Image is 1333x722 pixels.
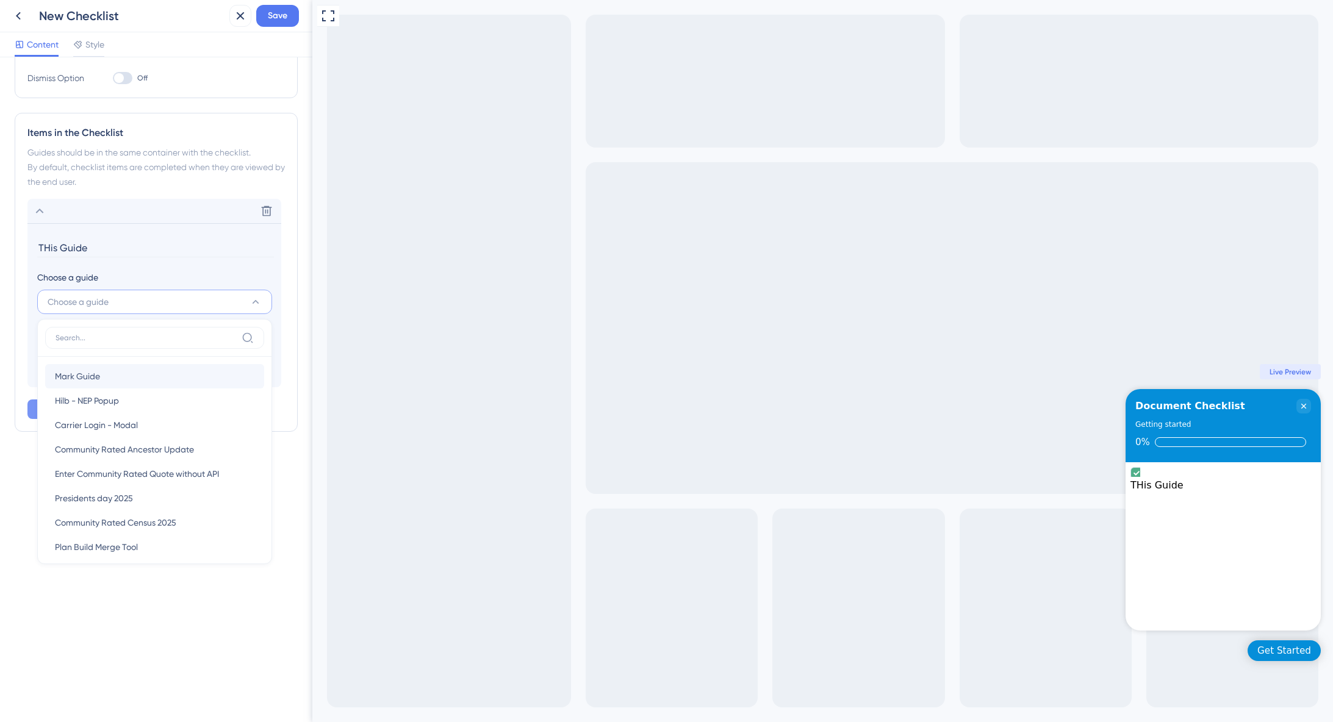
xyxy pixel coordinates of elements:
button: Choose a guide [37,290,272,314]
button: Save [256,5,299,27]
span: Hilb - NEP Popup [55,393,119,408]
div: THis Guide [818,479,1004,491]
input: Header [37,238,274,257]
div: Items in the Checklist [27,126,285,140]
button: Community Rated Census 2025 [45,510,264,535]
div: Getting started [823,418,878,431]
span: Content [27,37,59,52]
div: 0% [823,437,838,448]
div: THis Guide is complete. [818,467,1004,491]
div: Choose a guide [37,270,271,285]
div: Checklist items [813,462,1008,632]
span: Carrier Login - Modal [55,418,138,432]
div: Open Get Started checklist [935,640,1008,661]
span: Mark Guide [55,369,100,384]
button: Presidents day 2025 [45,486,264,510]
span: Presidents day 2025 [55,491,133,506]
div: Checklist Container [813,389,1008,631]
span: Community Rated Ancestor Update [55,442,194,457]
button: Hilb - NEP Popup [45,388,264,413]
span: Community Rated Census 2025 [55,515,176,530]
div: Dismiss Option [27,71,88,85]
div: Document Checklist [823,399,933,413]
span: Style [85,37,104,52]
span: Enter Community Rated Quote without API [55,466,219,481]
span: Plan Build Merge Tool [55,540,138,554]
div: Close Checklist [984,399,999,413]
button: Add Item [27,399,125,419]
div: Checklist progress: 0% [823,437,999,448]
div: Get Started [945,645,999,657]
span: Off [137,73,148,83]
button: Enter Community Rated Quote without API [45,462,264,486]
span: Save [268,9,287,23]
input: Search... [56,333,237,343]
button: Carrier Login - Modal [45,413,264,437]
div: New Checklist [39,7,225,24]
span: Choose a guide [48,295,109,309]
button: Community Rated Ancestor Update [45,437,264,462]
button: Plan Build Merge Tool [45,535,264,559]
button: Mark Guide [45,364,264,388]
span: Live Preview [957,367,999,377]
div: Guides should be in the same container with the checklist. By default, checklist items are comple... [27,145,285,189]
